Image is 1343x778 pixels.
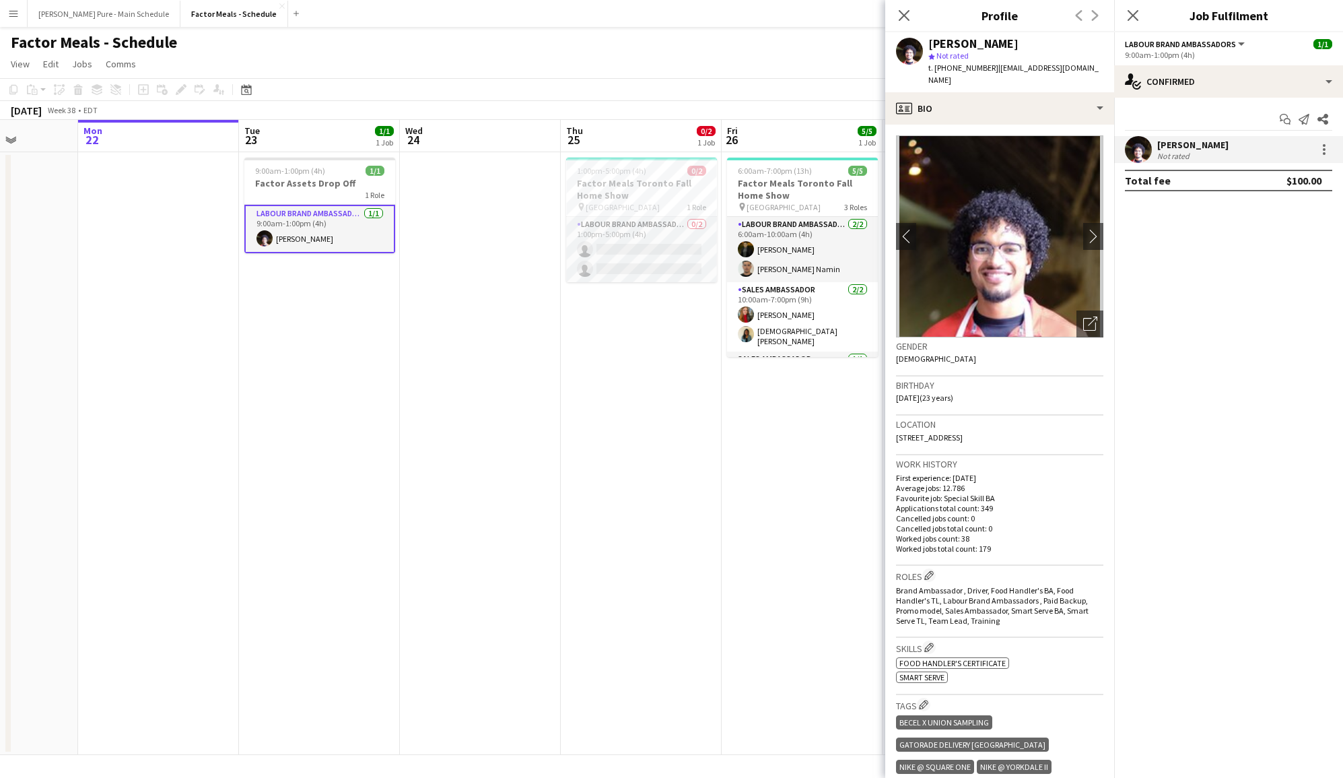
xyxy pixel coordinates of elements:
span: Smart Serve [899,672,944,682]
button: Factor Meals - Schedule [180,1,288,27]
h3: Birthday [896,379,1103,391]
span: 0/2 [697,126,716,136]
span: 1 Role [365,190,384,200]
span: Fri [727,125,738,137]
div: Nike @ Yorkdale II [977,760,1052,774]
span: 1:00pm-5:00pm (4h) [577,166,646,176]
span: Brand Ambassador , Driver, Food Handler's BA, Food Handler's TL, Labour Brand Ambassadors , Paid ... [896,585,1089,626]
span: Comms [106,58,136,70]
span: 0/2 [687,166,706,176]
div: Nike @ Square One [896,760,974,774]
p: Average jobs: 12.786 [896,483,1103,493]
span: Not rated [936,51,969,61]
span: Thu [566,125,583,137]
div: [PERSON_NAME] [1157,139,1229,151]
div: EDT [83,105,98,115]
h3: Location [896,418,1103,430]
h3: Work history [896,458,1103,470]
div: 1 Job [697,137,715,148]
h3: Factor Meals Toronto Fall Home Show [566,177,717,201]
span: Tue [244,125,260,137]
span: 5/5 [858,126,876,136]
span: 1/1 [1313,39,1332,49]
span: 1 Role [687,202,706,212]
img: Crew avatar or photo [896,135,1103,337]
p: First experience: [DATE] [896,473,1103,483]
p: Applications total count: 349 [896,503,1103,513]
span: 24 [403,132,423,148]
span: 9:00am-1:00pm (4h) [255,166,325,176]
span: 25 [564,132,583,148]
button: Labour Brand Ambassadors [1125,39,1247,49]
h1: Factor Meals - Schedule [11,32,177,53]
a: Jobs [67,55,98,73]
span: 23 [242,132,260,148]
h3: Gender [896,340,1103,352]
span: [GEOGRAPHIC_DATA] [747,202,821,212]
span: View [11,58,30,70]
div: [DATE] [11,104,42,117]
span: 1/1 [366,166,384,176]
h3: Roles [896,569,1103,583]
h3: Tags [896,698,1103,712]
span: Wed [405,125,423,137]
app-card-role: Labour Brand Ambassadors2/26:00am-10:00am (4h)[PERSON_NAME][PERSON_NAME] Namin [727,217,878,282]
div: 1 Job [858,137,876,148]
div: 1 Job [376,137,393,148]
h3: Skills [896,641,1103,655]
div: Open photos pop-in [1076,311,1103,337]
h3: Profile [885,7,1114,24]
app-card-role: Labour Brand Ambassadors0/21:00pm-5:00pm (4h) [566,217,717,282]
app-job-card: 9:00am-1:00pm (4h)1/1Factor Assets Drop Off1 RoleLabour Brand Ambassadors1/19:00am-1:00pm (4h)[PE... [244,158,395,253]
a: View [5,55,35,73]
a: Comms [100,55,141,73]
span: 3 Roles [844,202,867,212]
div: 9:00am-1:00pm (4h) [1125,50,1332,60]
span: t. [PHONE_NUMBER] [928,63,998,73]
p: Worked jobs count: 38 [896,533,1103,544]
div: [PERSON_NAME] [928,38,1019,50]
h3: Factor Assets Drop Off [244,177,395,189]
p: Cancelled jobs count: 0 [896,513,1103,523]
span: Week 38 [44,105,78,115]
span: 5/5 [848,166,867,176]
span: Jobs [72,58,92,70]
span: | [EMAIL_ADDRESS][DOMAIN_NAME] [928,63,1099,85]
span: Labour Brand Ambassadors [1125,39,1236,49]
span: 6:00am-7:00pm (13h) [738,166,812,176]
div: Total fee [1125,174,1171,187]
h3: Factor Meals Toronto Fall Home Show [727,177,878,201]
div: Gatorade Delivery [GEOGRAPHIC_DATA] [896,738,1049,752]
app-job-card: 1:00pm-5:00pm (4h)0/2Factor Meals Toronto Fall Home Show [GEOGRAPHIC_DATA]1 RoleLabour Brand Amba... [566,158,717,282]
div: Confirmed [1114,65,1343,98]
div: Becel x Union Sampling [896,715,992,730]
span: [STREET_ADDRESS] [896,432,963,443]
app-card-role: Sales Ambassador2/210:00am-7:00pm (9h)[PERSON_NAME][DEMOGRAPHIC_DATA] [PERSON_NAME] [727,282,878,352]
span: Mon [83,125,102,137]
p: Favourite job: Special Skill BA [896,493,1103,503]
div: Not rated [1157,151,1192,161]
span: [DATE] (23 years) [896,393,953,403]
a: Edit [38,55,64,73]
app-card-role: Labour Brand Ambassadors1/19:00am-1:00pm (4h)[PERSON_NAME] [244,205,395,253]
span: [GEOGRAPHIC_DATA] [586,202,660,212]
span: 26 [725,132,738,148]
app-job-card: 6:00am-7:00pm (13h)5/5Factor Meals Toronto Fall Home Show [GEOGRAPHIC_DATA]3 RolesLabour Brand Am... [727,158,878,357]
h3: Job Fulfilment [1114,7,1343,24]
div: Bio [885,92,1114,125]
app-card-role: Sales Ambassador1/1 [727,352,878,397]
span: 1/1 [375,126,394,136]
span: Food Handler's Certificate [899,658,1006,668]
span: [DEMOGRAPHIC_DATA] [896,354,976,364]
div: $100.00 [1286,174,1321,187]
p: Cancelled jobs total count: 0 [896,523,1103,533]
span: Edit [43,58,59,70]
button: [PERSON_NAME] Pure - Main Schedule [28,1,180,27]
p: Worked jobs total count: 179 [896,544,1103,554]
span: 22 [81,132,102,148]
